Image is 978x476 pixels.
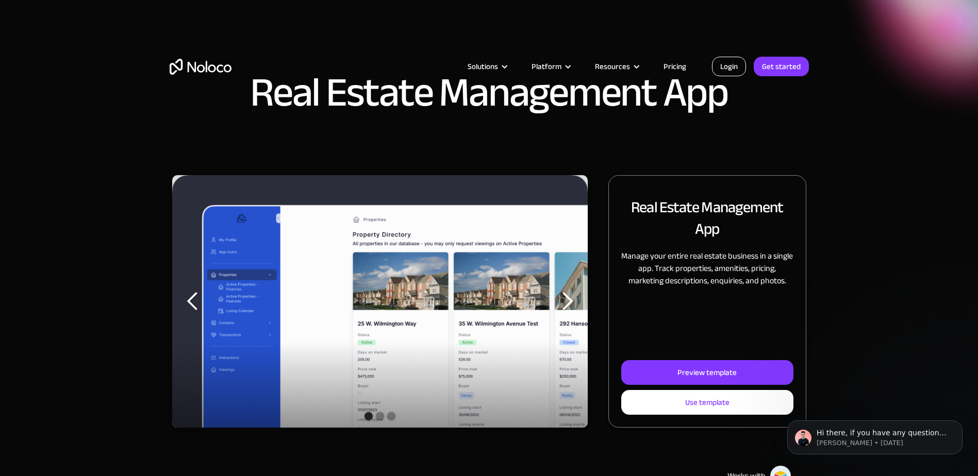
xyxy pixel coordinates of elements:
div: Platform [519,60,582,73]
div: 1 of 3 [172,175,588,428]
h2: Real Estate Management App [621,196,793,240]
a: Use template [621,390,793,415]
div: Show slide 3 of 3 [387,412,395,420]
iframe: Intercom notifications message [772,399,978,471]
div: Resources [595,60,630,73]
div: Preview template [677,366,737,379]
div: Solutions [468,60,498,73]
div: Resources [582,60,651,73]
a: Pricing [651,60,699,73]
div: Solutions [455,60,519,73]
a: home [170,59,231,75]
a: Get started [754,57,809,76]
a: Login [712,57,746,76]
div: Show slide 2 of 3 [376,412,384,420]
div: Platform [532,60,561,73]
div: previous slide [172,175,213,428]
a: Preview template [621,360,793,385]
div: carousel [172,175,588,428]
div: next slide [546,175,588,428]
div: Show slide 1 of 3 [364,412,373,420]
p: Manage your entire real estate business in a single app. Track properties, amenities, pricing, ma... [621,250,793,287]
div: Use template [685,396,730,409]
